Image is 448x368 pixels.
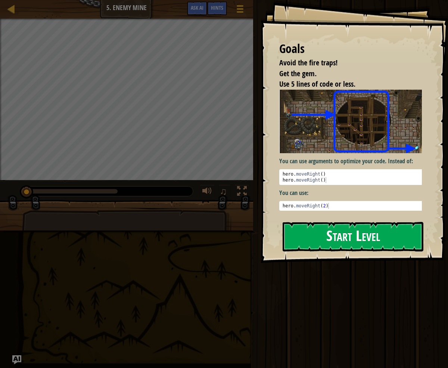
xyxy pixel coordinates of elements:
[270,79,420,90] li: Use 5 lines of code or less.
[279,79,355,89] span: Use 5 lines of code or less.
[270,68,420,79] li: Get the gem.
[279,90,427,153] img: Enemy mine
[279,40,422,58] div: Goals
[283,222,423,251] button: Start Level
[279,157,427,166] p: You can use arguments to optimize your code. Instead of:
[187,1,207,15] button: Ask AI
[191,4,203,11] span: Ask AI
[200,185,215,200] button: Adjust volume
[231,1,249,19] button: Show game menu
[12,355,21,364] button: Ask AI
[279,58,337,68] span: Avoid the fire traps!
[211,4,223,11] span: Hints
[279,68,317,78] span: Get the gem.
[218,185,231,200] button: ♫
[279,189,427,197] p: You can use:
[220,186,227,197] span: ♫
[270,58,420,68] li: Avoid the fire traps!
[234,185,249,200] button: Toggle fullscreen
